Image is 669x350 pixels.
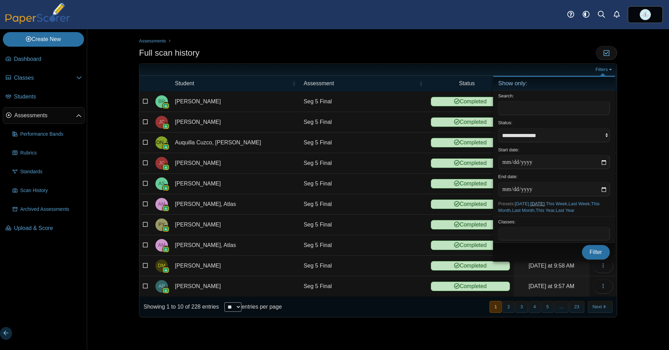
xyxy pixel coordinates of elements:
img: googleClassroom-logo.png [162,267,169,273]
a: Seg 5 Final [300,256,427,276]
span: Completed [431,97,510,106]
a: [DATE] [515,201,529,206]
a: Seg 5 Final [300,194,427,214]
td: [PERSON_NAME] [171,256,300,276]
button: Next [588,301,613,313]
span: Completed [431,138,510,148]
span: Dashboard [14,55,82,63]
span: Joseph S. Cardenas-Sarmiento [159,118,164,126]
label: End date: [498,174,518,179]
a: Seg 5 Final [300,276,427,296]
button: 4 [529,301,541,313]
time: Aug 12, 2025 at 9:58 AM [529,263,574,269]
label: Start date: [498,147,519,152]
span: Filter [590,249,602,255]
span: Atlas Malave [158,200,166,208]
a: Rubrics [10,145,85,161]
span: Dante S. Morris [158,262,166,269]
a: Assessments [137,37,168,45]
td: [PERSON_NAME], Atlas [171,194,300,215]
a: Last Year [556,208,575,213]
span: Assessment [303,80,334,86]
nav: pagination [489,301,613,313]
img: ps.JH0KckeyWQ0bV0dz [640,9,651,20]
a: Last Week [568,201,590,206]
img: googleClassroom-logo.png [162,102,169,109]
span: Philip G. Yakir [159,221,165,228]
img: googleClassroom-logo.png [162,143,169,150]
td: [PERSON_NAME] [171,276,300,297]
a: Seg 5 Final [300,92,427,112]
label: entries per page [241,304,282,310]
span: Assessments [14,111,76,120]
td: [PERSON_NAME] [171,112,300,133]
a: ps.JH0KckeyWQ0bV0dz [628,6,663,23]
span: Andres Perez [159,283,165,290]
a: PaperScorer [3,19,72,25]
button: 23 [569,301,584,313]
td: [PERSON_NAME] [171,174,300,194]
span: Completed [431,199,510,209]
a: Last Month [512,208,535,213]
a: Upload & Score [3,220,85,237]
button: 5 [541,301,554,313]
a: Standards [10,164,85,180]
a: Assessments [3,107,85,124]
span: Classes [14,74,76,82]
label: Search: [498,93,514,98]
span: Presets: , , , , , , , [498,201,600,213]
a: Students [3,88,85,105]
span: … [554,301,569,313]
td: [PERSON_NAME] [171,153,300,174]
a: [DATE] [530,201,545,206]
span: Performance Bands [20,130,82,138]
a: Seg 5 Final [300,215,427,235]
a: Alerts [609,7,624,22]
span: Jhonny A. Auquilla Cuzco [141,139,182,146]
span: Completed [431,158,510,168]
img: googleClassroom-logo.png [162,205,169,212]
span: Completed [431,281,510,291]
td: [PERSON_NAME], Atlas [171,235,300,256]
div: Showing 1 to 10 of 228 entries [139,299,219,315]
span: Completed [431,240,510,250]
span: Scan History [20,187,82,194]
a: Scan History [10,182,85,199]
time: Aug 12, 2025 at 9:57 AM [529,283,574,289]
span: Joseph S. Cardenas-Sarmiento [159,159,164,167]
td: Auquilla Cuzco, [PERSON_NAME] [171,133,300,153]
label: Status: [498,120,512,125]
a: Create New [3,32,84,47]
a: Filters [594,66,615,73]
span: Upload & Score [14,224,82,232]
h1: Full scan history [139,47,199,59]
a: Seg 5 Final [300,112,427,132]
a: This Year [536,208,555,213]
a: Seg 5 Final [300,174,427,194]
td: [PERSON_NAME] [171,215,300,235]
span: Status [459,80,475,86]
span: Completed [431,179,510,189]
span: Standards [20,168,82,175]
a: Seg 5 Final [300,235,427,255]
button: 1 [490,301,502,313]
a: Archived Assessments [10,201,85,218]
a: Seg 5 Final [300,153,427,173]
a: Performance Bands [10,126,85,143]
span: Archived Assessments [20,206,82,213]
img: googleClassroom-logo.png [162,225,169,232]
a: This Month [498,201,600,213]
a: Classes [3,70,85,86]
label: Classes: [498,219,516,224]
a: Dashboard [3,51,85,67]
img: googleClassroom-logo.png [162,123,169,130]
span: Assessment : Activate to sort [419,76,423,91]
td: [PERSON_NAME] [171,92,300,112]
tags: ​ [498,227,610,240]
img: googleClassroom-logo.png [162,164,169,171]
button: Filter [582,245,610,260]
span: Abdalla B. Sutari [159,180,165,187]
a: This Week [546,201,567,206]
span: Matthew Bermudez [640,9,651,20]
a: Seg 5 Final [300,133,427,153]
